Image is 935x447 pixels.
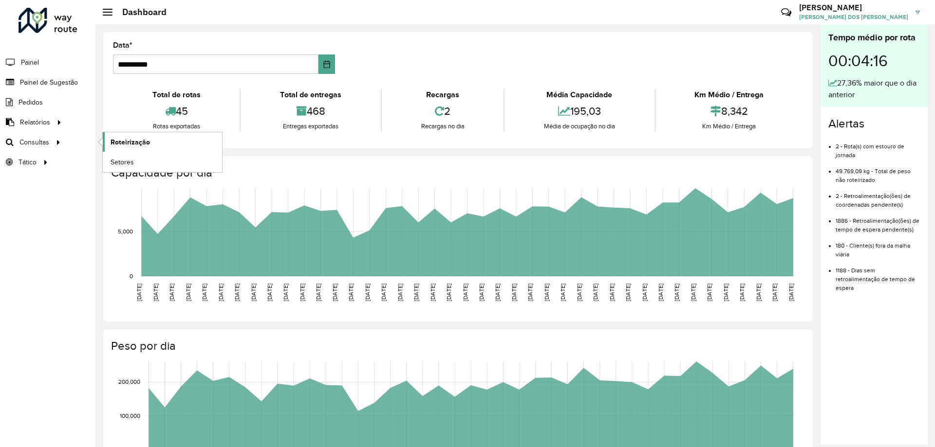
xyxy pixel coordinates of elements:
[828,117,920,131] h4: Alertas
[494,284,501,301] text: [DATE]
[836,135,920,160] li: 2 - Rota(s) com estouro de jornada
[282,284,289,301] text: [DATE]
[111,157,134,167] span: Setores
[706,284,712,301] text: [DATE]
[152,284,159,301] text: [DATE]
[771,284,778,301] text: [DATE]
[658,122,801,131] div: Km Médio / Entrega
[118,379,140,385] text: 200,000
[21,57,39,68] span: Painel
[130,273,133,279] text: 0
[511,284,517,301] text: [DATE]
[20,117,50,127] span: Relatórios
[828,31,920,44] div: Tempo médio por rota
[723,284,729,301] text: [DATE]
[478,284,485,301] text: [DATE]
[115,101,237,122] div: 45
[576,284,582,301] text: [DATE]
[112,7,167,18] h2: Dashboard
[430,284,436,301] text: [DATE]
[348,284,354,301] text: [DATE]
[828,44,920,77] div: 00:04:16
[592,284,598,301] text: [DATE]
[799,13,908,21] span: [PERSON_NAME] DOS [PERSON_NAME]
[828,77,920,101] div: 27,36% maior que o dia anterior
[19,157,37,167] span: Tático
[397,284,403,301] text: [DATE]
[115,89,237,101] div: Total de rotas
[739,284,745,301] text: [DATE]
[118,228,133,234] text: 5,000
[380,284,387,301] text: [DATE]
[836,209,920,234] li: 1886 - Retroalimentação(ões) de tempo de espera pendente(s)
[243,122,378,131] div: Entregas exportadas
[266,284,273,301] text: [DATE]
[788,284,794,301] text: [DATE]
[836,234,920,259] li: 180 - Cliente(s) fora da malha viária
[625,284,631,301] text: [DATE]
[641,284,648,301] text: [DATE]
[658,101,801,122] div: 8,342
[120,412,140,419] text: 100,000
[243,89,378,101] div: Total de entregas
[776,2,797,23] a: Contato Rápido
[527,284,533,301] text: [DATE]
[690,284,696,301] text: [DATE]
[250,284,257,301] text: [DATE]
[20,77,78,88] span: Painel de Sugestão
[543,284,550,301] text: [DATE]
[201,284,207,301] text: [DATE]
[384,122,501,131] div: Recargas no dia
[318,54,336,74] button: Choose Date
[384,89,501,101] div: Recargas
[111,166,803,180] h4: Capacidade por dia
[218,284,224,301] text: [DATE]
[113,39,132,51] label: Data
[243,101,378,122] div: 468
[507,89,652,101] div: Média Capacidade
[836,259,920,292] li: 1188 - Dias sem retroalimentação de tempo de espera
[413,284,419,301] text: [DATE]
[364,284,371,301] text: [DATE]
[136,284,142,301] text: [DATE]
[299,284,305,301] text: [DATE]
[673,284,680,301] text: [DATE]
[111,137,150,147] span: Roteirização
[332,284,338,301] text: [DATE]
[185,284,191,301] text: [DATE]
[609,284,615,301] text: [DATE]
[111,339,803,353] h4: Peso por dia
[657,284,664,301] text: [DATE]
[19,97,43,107] span: Pedidos
[658,89,801,101] div: Km Médio / Entrega
[507,122,652,131] div: Média de ocupação no dia
[103,152,222,172] a: Setores
[836,184,920,209] li: 2 - Retroalimentação(ões) de coordenadas pendente(s)
[168,284,175,301] text: [DATE]
[462,284,468,301] text: [DATE]
[507,101,652,122] div: 195,03
[799,3,908,12] h3: [PERSON_NAME]
[384,101,501,122] div: 2
[103,132,222,152] a: Roteirização
[19,137,49,147] span: Consultas
[560,284,566,301] text: [DATE]
[234,284,240,301] text: [DATE]
[115,122,237,131] div: Rotas exportadas
[755,284,762,301] text: [DATE]
[446,284,452,301] text: [DATE]
[315,284,321,301] text: [DATE]
[836,160,920,184] li: 49.769,09 kg - Total de peso não roteirizado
